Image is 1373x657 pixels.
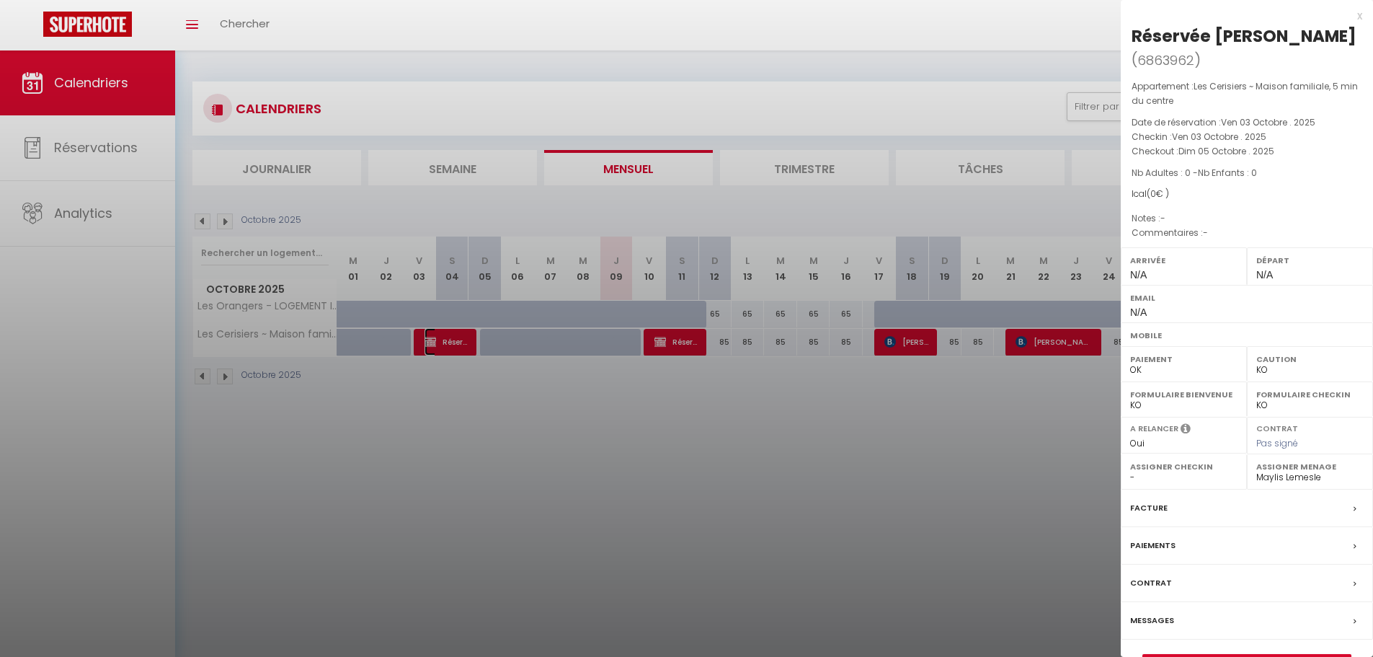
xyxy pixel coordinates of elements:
[1130,253,1238,268] label: Arrivée
[1150,188,1156,200] span: 0
[1160,212,1165,224] span: -
[1130,423,1178,435] label: A relancer
[1256,269,1273,281] span: N/A
[1137,51,1194,69] span: 6863962
[1203,226,1208,239] span: -
[1198,167,1257,179] span: Nb Enfants : 0
[1130,501,1168,516] label: Facture
[1132,115,1362,130] p: Date de réservation :
[1130,387,1238,402] label: Formulaire Bienvenue
[1130,538,1176,553] label: Paiements
[1147,188,1169,200] span: ( € )
[1256,387,1364,402] label: Formulaire Checkin
[1132,188,1362,201] div: Ical
[1130,269,1147,281] span: N/A
[1130,613,1174,628] label: Messages
[1130,459,1238,474] label: Assigner Checkin
[1132,167,1257,179] span: Nb Adultes : 0 -
[1132,211,1362,226] p: Notes :
[1130,352,1238,366] label: Paiement
[1132,80,1358,107] span: Les Cerisiers ~ Maison familiale, 5 min du centre
[1130,576,1172,591] label: Contrat
[1132,79,1362,108] p: Appartement :
[1172,131,1266,143] span: Ven 03 Octobre . 2025
[1132,144,1362,159] p: Checkout :
[1121,7,1362,25] div: x
[1132,25,1356,48] div: Réservée [PERSON_NAME]
[1256,423,1298,432] label: Contrat
[1181,423,1191,438] i: Sélectionner OUI si vous souhaiter envoyer les séquences de messages post-checkout
[1130,328,1364,343] label: Mobile
[1256,253,1364,268] label: Départ
[1130,291,1364,305] label: Email
[1178,145,1274,157] span: Dim 05 Octobre . 2025
[1130,307,1147,318] span: N/A
[1256,459,1364,474] label: Assigner Menage
[1132,226,1362,240] p: Commentaires :
[1132,50,1201,70] span: ( )
[1256,437,1298,449] span: Pas signé
[1256,352,1364,366] label: Caution
[1221,116,1315,128] span: Ven 03 Octobre . 2025
[1132,130,1362,144] p: Checkin :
